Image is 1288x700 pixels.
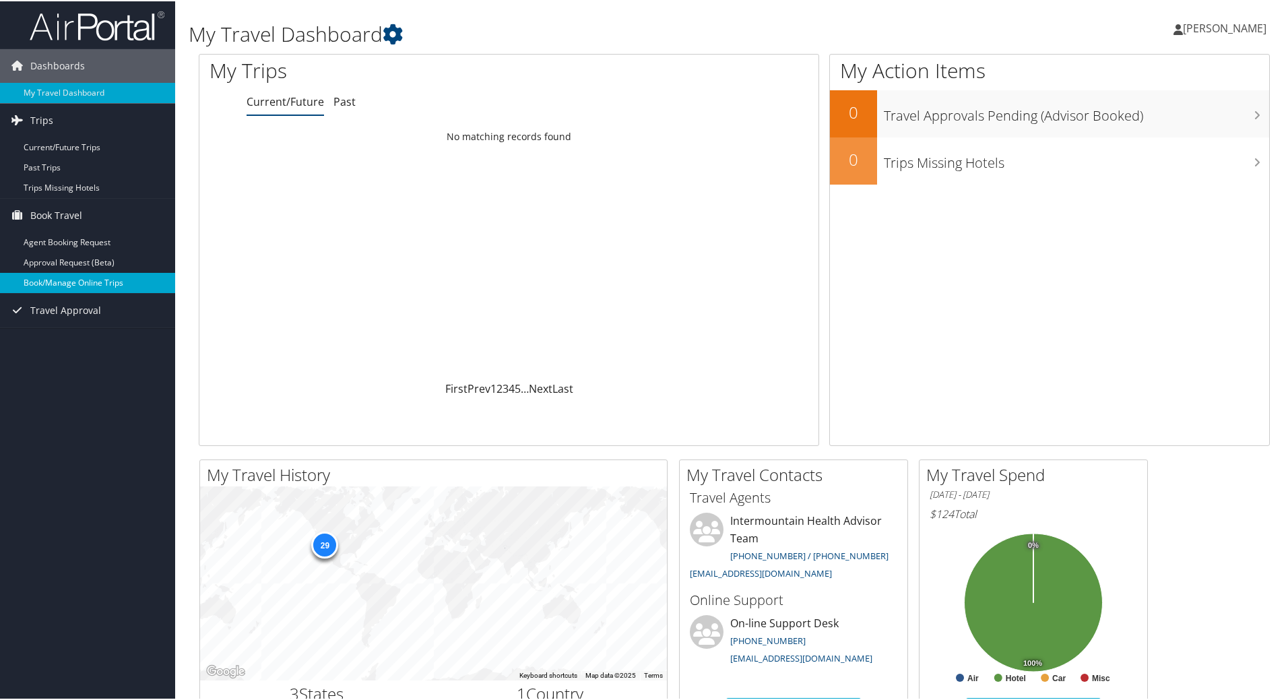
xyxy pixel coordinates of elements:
img: Google [203,662,248,679]
h1: My Action Items [830,55,1269,84]
img: airportal-logo.png [30,9,164,40]
h2: My Travel Contacts [686,462,907,485]
a: [EMAIL_ADDRESS][DOMAIN_NAME] [690,566,832,578]
h2: 0 [830,147,877,170]
a: [PHONE_NUMBER] / [PHONE_NUMBER] [730,548,889,561]
a: 5 [515,380,521,395]
a: Last [552,380,573,395]
h3: Online Support [690,590,897,608]
span: Map data ©2025 [585,670,636,678]
span: Trips [30,102,53,136]
a: Terms (opens in new tab) [644,670,663,678]
a: 1 [490,380,496,395]
tspan: 0% [1028,540,1039,548]
h1: My Travel Dashboard [189,19,916,47]
div: 29 [311,530,338,557]
h2: 0 [830,100,877,123]
a: 0Travel Approvals Pending (Advisor Booked) [830,89,1269,136]
li: Intermountain Health Advisor Team [683,511,904,583]
h6: Total [930,505,1137,520]
text: Misc [1092,672,1110,682]
span: Dashboards [30,48,85,82]
a: 0Trips Missing Hotels [830,136,1269,183]
h2: My Travel History [207,462,667,485]
h3: Trips Missing Hotels [884,146,1269,171]
text: Hotel [1006,672,1026,682]
h1: My Trips [210,55,550,84]
span: [PERSON_NAME] [1183,20,1266,34]
a: Past [333,93,356,108]
a: 4 [509,380,515,395]
h3: Travel Approvals Pending (Advisor Booked) [884,98,1269,124]
a: [PHONE_NUMBER] [730,633,806,645]
h6: [DATE] - [DATE] [930,487,1137,500]
span: $124 [930,505,954,520]
h3: Travel Agents [690,487,897,506]
a: First [445,380,468,395]
a: [EMAIL_ADDRESS][DOMAIN_NAME] [730,651,872,663]
a: Next [529,380,552,395]
span: Travel Approval [30,292,101,326]
a: [PERSON_NAME] [1173,7,1280,47]
button: Keyboard shortcuts [519,670,577,679]
text: Car [1052,672,1066,682]
a: Current/Future [247,93,324,108]
a: 3 [503,380,509,395]
a: Prev [468,380,490,395]
text: Air [967,672,979,682]
a: 2 [496,380,503,395]
h2: My Travel Spend [926,462,1147,485]
tspan: 100% [1023,658,1042,666]
span: Book Travel [30,197,82,231]
td: No matching records found [199,123,818,148]
span: … [521,380,529,395]
a: Open this area in Google Maps (opens a new window) [203,662,248,679]
li: On-line Support Desk [683,614,904,669]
